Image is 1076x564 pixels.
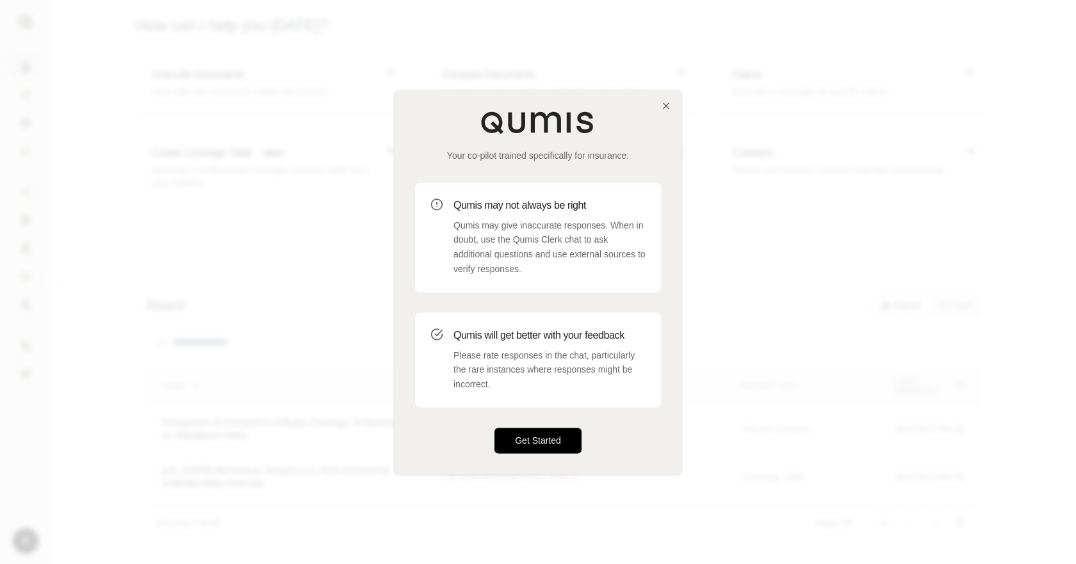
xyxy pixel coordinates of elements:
[415,149,661,162] p: Your co-pilot trained specifically for insurance.
[494,428,582,453] button: Get Started
[480,111,596,134] img: Qumis Logo
[453,348,646,392] p: Please rate responses in the chat, particularly the rare instances where responses might be incor...
[453,198,646,213] h3: Qumis may not always be right
[453,328,646,343] h3: Qumis will get better with your feedback
[453,218,646,277] p: Qumis may give inaccurate responses. When in doubt, use the Qumis Clerk chat to ask additional qu...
